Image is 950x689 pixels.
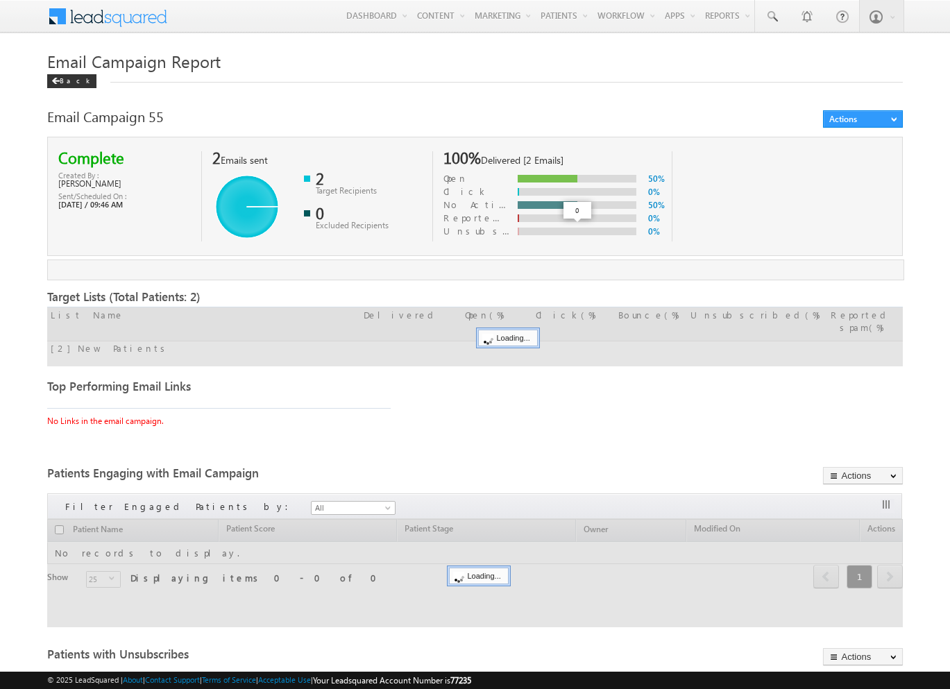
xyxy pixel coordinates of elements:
[58,169,191,182] div: Created By :
[58,178,191,190] div: [PERSON_NAME]
[478,330,537,346] div: Loading...
[648,173,665,184] a: 50%
[47,415,391,427] p: No Links in the email campaign.
[648,200,665,210] a: 50%
[212,147,221,168] span: 2
[123,675,143,684] a: About
[145,675,200,684] a: Contact Support
[823,467,903,484] button: Actions
[648,187,660,197] a: 0%
[47,648,610,667] div: Patients with Unsubscribes
[221,153,268,167] span: Emails sent
[648,213,660,223] a: 0%
[567,205,588,215] p: 0
[65,500,297,513] div: Filter Engaged Patients by:
[47,110,756,130] div: Email Campaign 55
[316,172,415,185] div: 2
[449,568,508,584] div: Loading...
[443,185,489,198] span: Click
[481,153,563,167] span: Delivered [2 Emails]
[58,198,191,211] div: [DATE] / 09:46 AM
[311,501,396,515] a: All
[443,212,511,224] span: Reported spam
[443,198,511,211] span: No Action
[648,226,660,237] a: 0%
[47,50,221,72] span: Email Campaign Report
[47,380,391,409] p: Top Performing Email Links
[258,675,311,684] a: Acceptable Use
[47,467,610,486] div: Patients Engaging with Email Campaign
[47,74,96,88] div: Back
[443,225,511,237] span: Unsubscribed
[47,674,471,687] span: © 2025 LeadSquared | | | | |
[202,675,256,684] a: Terms of Service
[443,172,468,185] span: Open
[313,675,471,686] span: Your Leadsquared Account Number is
[316,185,415,197] div: Target Recipients
[316,207,415,219] div: 0
[823,648,903,665] button: Actions
[443,147,481,168] span: 100%
[47,74,103,85] a: Back
[316,219,415,232] div: Excluded Recipients
[312,502,389,514] span: All
[58,190,191,203] div: Sent/Scheduled On :
[450,675,471,686] span: 77235
[823,110,903,128] button: Actions
[47,291,902,303] div: Target Lists (Total Patients: 2)
[58,151,191,164] div: Complete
